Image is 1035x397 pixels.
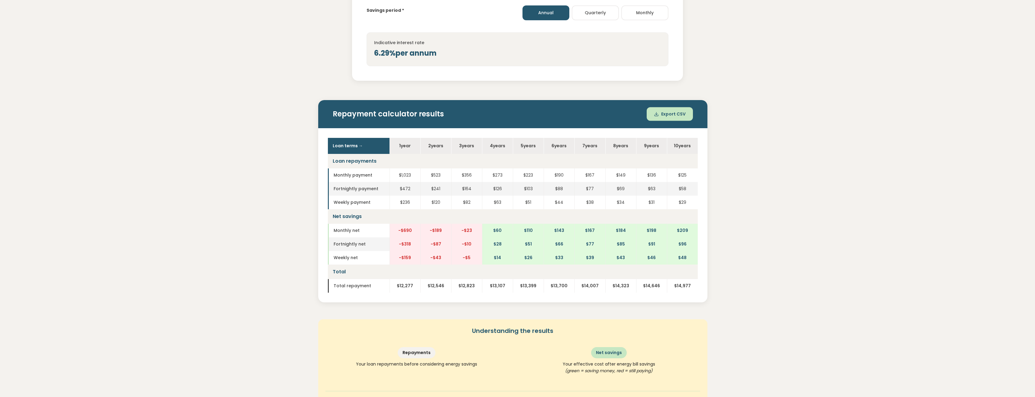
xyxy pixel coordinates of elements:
td: $51 [513,196,544,209]
td: $13,107 [482,279,513,293]
td: Fortnightly payment [328,182,390,196]
td: -$10 [451,237,482,251]
div: Repayments [398,347,435,358]
td: $14 [482,251,513,265]
td: Weekly payment [328,196,390,209]
td: $209 [667,224,698,237]
p: Your effective cost after energy bill savings [522,361,695,374]
td: $44 [544,196,574,209]
td: $14,007 [574,279,605,293]
td: $356 [451,168,482,182]
td: $51 [513,237,544,251]
td: $223 [513,168,544,182]
td: $1,023 [390,168,420,182]
td: -$23 [451,224,482,237]
th: 5 year s [513,138,544,154]
td: $14,977 [667,279,698,293]
td: $38 [574,196,605,209]
td: -$5 [451,251,482,265]
td: $34 [605,196,636,209]
td: Weekly net [328,251,390,265]
label: Savings period * [367,7,404,14]
td: Monthly net [328,224,390,237]
td: $125 [667,168,698,182]
button: Monthly [621,5,668,20]
td: -$189 [420,224,451,237]
td: $82 [451,196,482,209]
td: -$87 [420,237,451,251]
td: Fortnightly net [328,237,390,251]
td: $190 [544,168,574,182]
span: (green = saving money, red = still paying) [565,368,652,374]
td: Total [328,265,698,279]
td: $198 [636,224,667,237]
td: $13,399 [513,279,544,293]
td: $28 [482,237,513,251]
td: Loan repayments [328,154,698,168]
td: $14,323 [605,279,636,293]
th: 6 year s [544,138,574,154]
button: Export CSV [647,107,693,121]
div: 6.29% per annum [374,48,661,59]
td: $31 [636,196,667,209]
td: $77 [574,237,605,251]
td: $63 [636,182,667,196]
td: -$159 [390,251,420,265]
th: Loan terms → [328,138,390,154]
td: $236 [390,196,420,209]
td: $273 [482,168,513,182]
td: $12,277 [390,279,420,293]
th: 3 year s [451,138,482,154]
td: $26 [513,251,544,265]
td: $85 [605,237,636,251]
td: $13,700 [544,279,574,293]
th: 9 year s [636,138,667,154]
td: $184 [605,224,636,237]
button: Quarterly [572,5,619,20]
td: Net savings [328,209,698,224]
td: $136 [636,168,667,182]
td: $523 [420,168,451,182]
td: $167 [574,224,605,237]
td: $91 [636,237,667,251]
td: $143 [544,224,574,237]
td: $39 [574,251,605,265]
td: $69 [605,182,636,196]
td: $103 [513,182,544,196]
td: $66 [544,237,574,251]
td: $58 [667,182,698,196]
td: $48 [667,251,698,265]
td: $46 [636,251,667,265]
td: $60 [482,224,513,237]
td: $12,546 [420,279,451,293]
th: 1 year [390,138,420,154]
h2: Repayment calculator results [333,110,693,119]
th: 10 year s [667,138,698,154]
td: $472 [390,182,420,196]
td: -$690 [390,224,420,237]
td: -$318 [390,237,420,251]
td: $63 [482,196,513,209]
td: $120 [420,196,451,209]
h5: Understanding the results [325,327,700,335]
div: Net savings [591,347,627,358]
td: $88 [544,182,574,196]
td: $29 [667,196,698,209]
th: 7 year s [574,138,605,154]
h4: Indicative interest rate [374,40,661,45]
td: $241 [420,182,451,196]
th: 2 year s [420,138,451,154]
p: Your loan repayments before considering energy savings [330,361,503,367]
button: Annual [522,5,570,20]
td: -$43 [420,251,451,265]
td: Total repayment [328,279,390,293]
td: $126 [482,182,513,196]
td: $110 [513,224,544,237]
td: $96 [667,237,698,251]
td: Monthly payment [328,168,390,182]
td: $149 [605,168,636,182]
td: $77 [574,182,605,196]
th: 8 year s [605,138,636,154]
td: $43 [605,251,636,265]
td: $167 [574,168,605,182]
